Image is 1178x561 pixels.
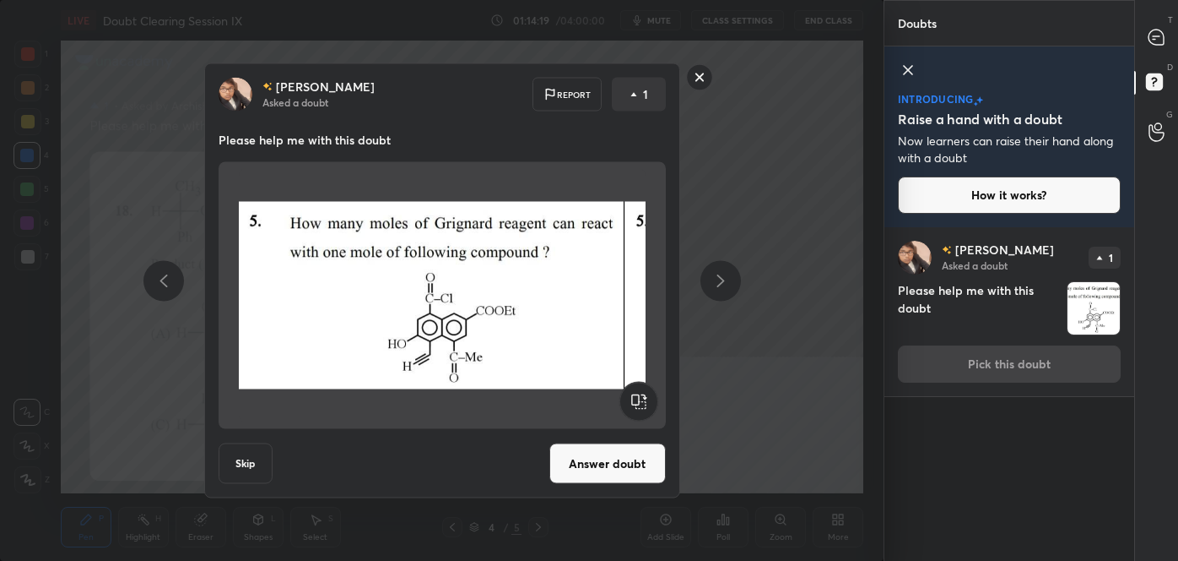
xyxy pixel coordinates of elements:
[884,1,950,46] p: Doubts
[898,241,932,275] img: 6a6f55dc78624f7aa66b82f8e7169dfe.jpg
[1109,253,1113,263] p: 1
[1167,61,1173,74] p: D
[976,96,983,104] img: large-star.026637fe.svg
[942,259,1008,272] p: Asked a doubt
[549,444,666,484] button: Answer doubt
[219,132,666,149] p: Please help me with this doubt
[262,95,328,109] p: Asked a doubt
[955,243,1054,257] p: [PERSON_NAME]
[532,78,602,112] div: Report
[898,177,1121,214] button: How it works?
[1168,14,1173,26] p: T
[219,444,273,484] button: Skip
[643,86,648,103] p: 1
[974,101,978,106] img: small-star.76a44327.svg
[884,227,1134,561] div: grid
[262,82,273,91] img: no-rating-badge.077c3623.svg
[1166,108,1173,121] p: G
[898,281,1060,335] h4: Please help me with this doubt
[898,94,974,104] p: introducing
[898,109,1062,129] h5: Raise a hand with a doubt
[219,78,252,112] img: 6a6f55dc78624f7aa66b82f8e7169dfe.jpg
[239,169,646,422] img: 1756520599998XRG.JPEG
[898,133,1121,166] p: Now learners can raise their hand along with a doubt
[942,246,952,255] img: no-rating-badge.077c3623.svg
[276,80,375,94] p: [PERSON_NAME]
[1067,282,1120,335] img: 1756520599998XRG.JPEG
